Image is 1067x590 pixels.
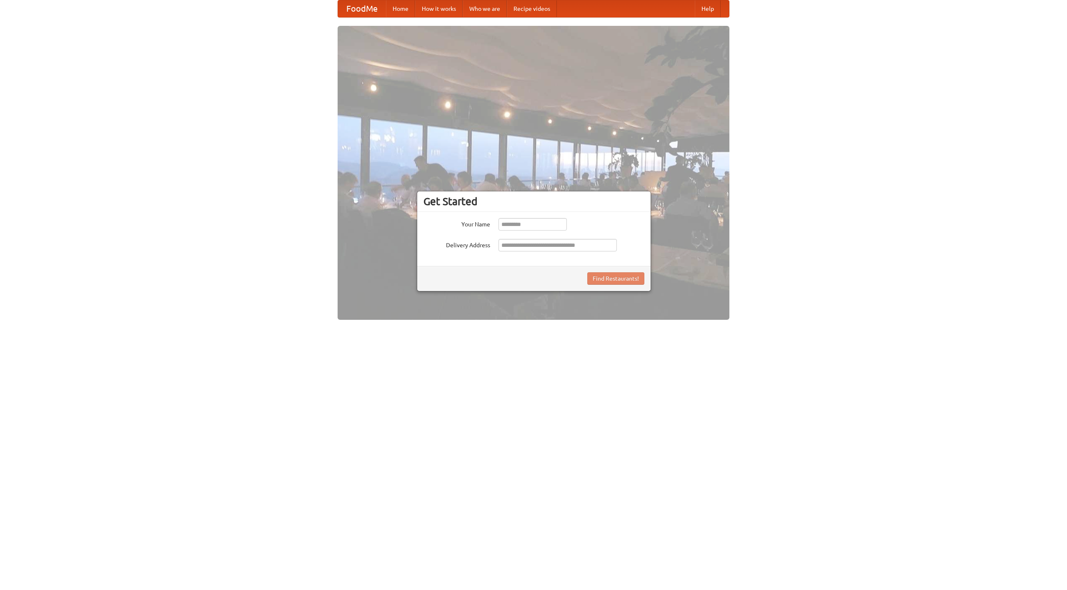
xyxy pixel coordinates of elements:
h3: Get Started [423,195,644,208]
a: Who we are [463,0,507,17]
a: Help [695,0,721,17]
button: Find Restaurants! [587,272,644,285]
a: How it works [415,0,463,17]
a: Recipe videos [507,0,557,17]
label: Delivery Address [423,239,490,249]
a: Home [386,0,415,17]
a: FoodMe [338,0,386,17]
label: Your Name [423,218,490,228]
